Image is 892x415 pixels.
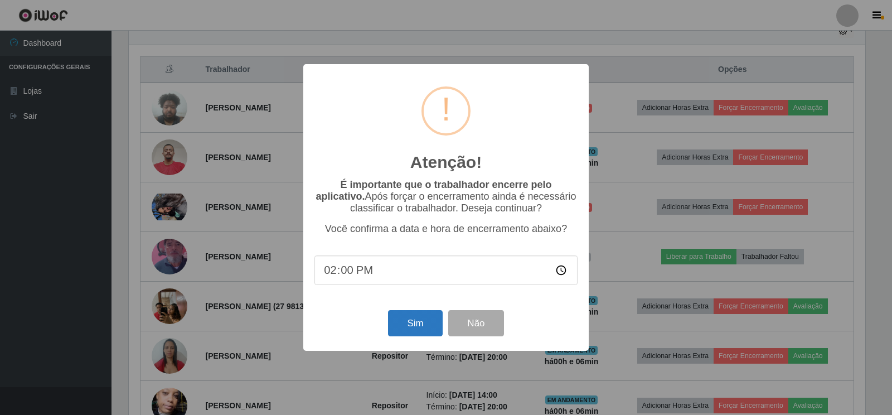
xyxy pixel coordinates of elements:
[314,179,578,214] p: Após forçar o encerramento ainda é necessário classificar o trabalhador. Deseja continuar?
[316,179,551,202] b: É importante que o trabalhador encerre pelo aplicativo.
[448,310,503,336] button: Não
[410,152,482,172] h2: Atenção!
[314,223,578,235] p: Você confirma a data e hora de encerramento abaixo?
[388,310,442,336] button: Sim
